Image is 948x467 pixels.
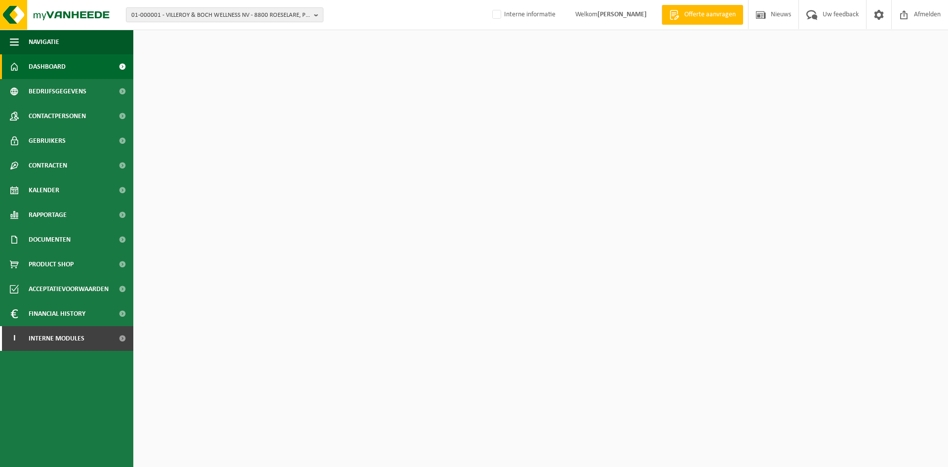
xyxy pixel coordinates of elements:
[29,79,86,104] span: Bedrijfsgegevens
[662,5,743,25] a: Offerte aanvragen
[126,7,323,22] button: 01-000001 - VILLEROY & BOCH WELLNESS NV - 8800 ROESELARE, POPULIERSTRAAT 1
[10,326,19,351] span: I
[29,54,66,79] span: Dashboard
[597,11,647,18] strong: [PERSON_NAME]
[29,104,86,128] span: Contactpersonen
[29,153,67,178] span: Contracten
[29,203,67,227] span: Rapportage
[490,7,555,22] label: Interne informatie
[29,30,59,54] span: Navigatie
[29,301,85,326] span: Financial History
[29,178,59,203] span: Kalender
[29,128,66,153] span: Gebruikers
[29,326,84,351] span: Interne modules
[131,8,310,23] span: 01-000001 - VILLEROY & BOCH WELLNESS NV - 8800 ROESELARE, POPULIERSTRAAT 1
[29,227,71,252] span: Documenten
[682,10,738,20] span: Offerte aanvragen
[29,252,74,277] span: Product Shop
[29,277,109,301] span: Acceptatievoorwaarden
